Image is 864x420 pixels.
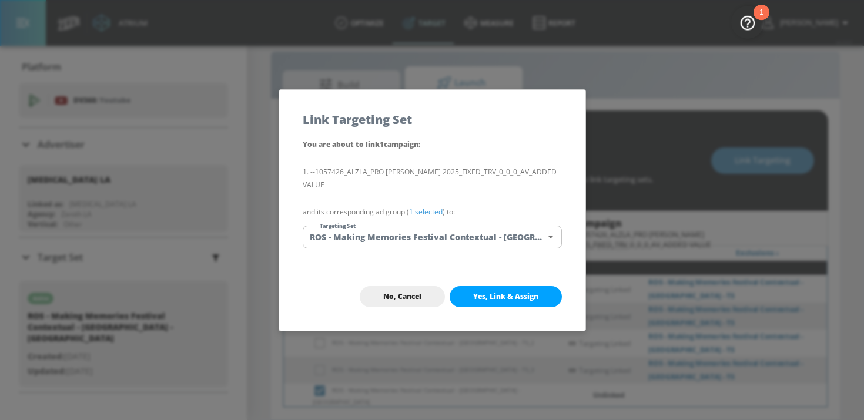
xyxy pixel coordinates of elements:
[450,286,562,307] button: Yes, Link & Assign
[731,6,764,39] button: Open Resource Center, 1 new notification
[759,12,763,28] div: 1
[303,113,412,126] h5: Link Targeting Set
[303,206,562,219] p: and its corresponding ad group ( ) to:
[303,166,562,191] li: --1057426_ALZLA_PRO [PERSON_NAME] 2025_FIXED_TRV_0_0_0_AV_ADDED VALUE
[360,286,445,307] button: No, Cancel
[303,137,562,152] p: You are about to link 1 campaign :
[303,226,562,248] div: ROS - Making Memories Festival Contextual - [GEOGRAPHIC_DATA] - [GEOGRAPHIC_DATA]
[473,292,538,301] span: Yes, Link & Assign
[409,207,443,217] a: 1 selected
[383,292,421,301] span: No, Cancel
